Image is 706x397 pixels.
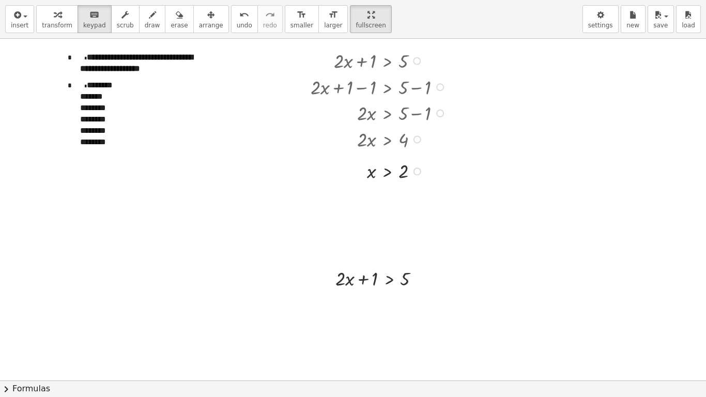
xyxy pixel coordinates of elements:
[263,22,277,29] span: redo
[237,22,252,29] span: undo
[199,22,223,29] span: arrange
[588,22,613,29] span: settings
[257,5,283,33] button: redoredo
[582,5,619,33] button: settings
[350,5,391,33] button: fullscreen
[11,22,28,29] span: insert
[5,5,34,33] button: insert
[676,5,701,33] button: load
[648,5,674,33] button: save
[682,22,695,29] span: load
[626,22,639,29] span: new
[78,5,112,33] button: keyboardkeypad
[231,5,258,33] button: undoundo
[324,22,342,29] span: larger
[89,9,99,21] i: keyboard
[83,22,106,29] span: keypad
[239,9,249,21] i: undo
[653,22,668,29] span: save
[621,5,646,33] button: new
[117,22,134,29] span: scrub
[328,9,338,21] i: format_size
[290,22,313,29] span: smaller
[111,5,140,33] button: scrub
[165,5,193,33] button: erase
[193,5,229,33] button: arrange
[145,22,160,29] span: draw
[171,22,188,29] span: erase
[265,9,275,21] i: redo
[297,9,306,21] i: format_size
[36,5,78,33] button: transform
[318,5,348,33] button: format_sizelarger
[285,5,319,33] button: format_sizesmaller
[356,22,386,29] span: fullscreen
[42,22,72,29] span: transform
[139,5,166,33] button: draw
